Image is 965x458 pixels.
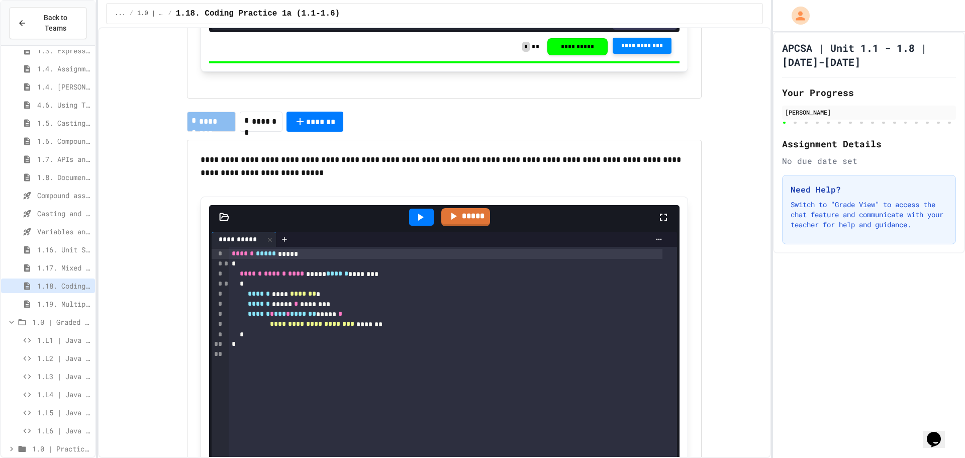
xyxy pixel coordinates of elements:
span: Casting and Ranges of variables - Quiz [37,208,91,219]
span: 1.6. Compound Assignment Operators [37,136,91,146]
span: Variables and Data Types - Quiz [37,226,91,237]
span: 1.18. Coding Practice 1a (1.1-1.6) [37,281,91,291]
span: 1.17. Mixed Up Code Practice 1.1-1.6 [37,262,91,273]
h1: APCSA | Unit 1.1 - 1.8 | [DATE]-[DATE] [782,41,956,69]
h2: Assignment Details [782,137,956,151]
span: 1.L3 | Java Basics - Printing Code Lab [37,371,91,382]
span: 1.19. Multiple Choice Exercises for Unit 1a (1.1-1.6) [37,299,91,309]
span: 4.6. Using Text Files [37,100,91,110]
span: 1.L5 | Java Basics - Mixed Number Lab [37,407,91,418]
span: 1.L2 | Java Basics - Paragraphs Lab [37,353,91,363]
span: 1.8. Documentation with Comments and Preconditions [37,172,91,182]
span: 1.5. Casting and Ranges of Values [37,118,91,128]
span: 1.L1 | Java Basics - Fish Lab [37,335,91,345]
h3: Need Help? [791,184,947,196]
span: 1.L6 | Java Basics - Final Calculator Lab [37,425,91,436]
span: 1.18. Coding Practice 1a (1.1-1.6) [176,8,340,20]
span: ... [115,10,126,18]
p: Switch to "Grade View" to access the chat feature and communicate with your teacher for help and ... [791,200,947,230]
span: 1.L4 | Java Basics - Rectangle Lab [37,389,91,400]
span: 1.16. Unit Summary 1a (1.1-1.6) [37,244,91,255]
span: / [130,10,133,18]
h2: Your Progress [782,85,956,100]
span: 1.0 | Lessons and Notes [137,10,164,18]
button: Back to Teams [9,7,87,39]
span: 1.7. APIs and Libraries [37,154,91,164]
div: [PERSON_NAME] [785,108,953,117]
span: Back to Teams [33,13,78,34]
span: / [168,10,172,18]
span: 1.4. Assignment and Input [37,63,91,74]
span: 1.0 | Practice Labs [32,443,91,454]
span: 1.0 | Graded Labs [32,317,91,327]
span: 1.4. [PERSON_NAME] and User Input [37,81,91,92]
div: My Account [781,4,812,27]
div: No due date set [782,155,956,167]
iframe: chat widget [923,418,955,448]
span: Compound assignment operators - Quiz [37,190,91,201]
span: 1.3. Expressions and Output [New] [37,45,91,56]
